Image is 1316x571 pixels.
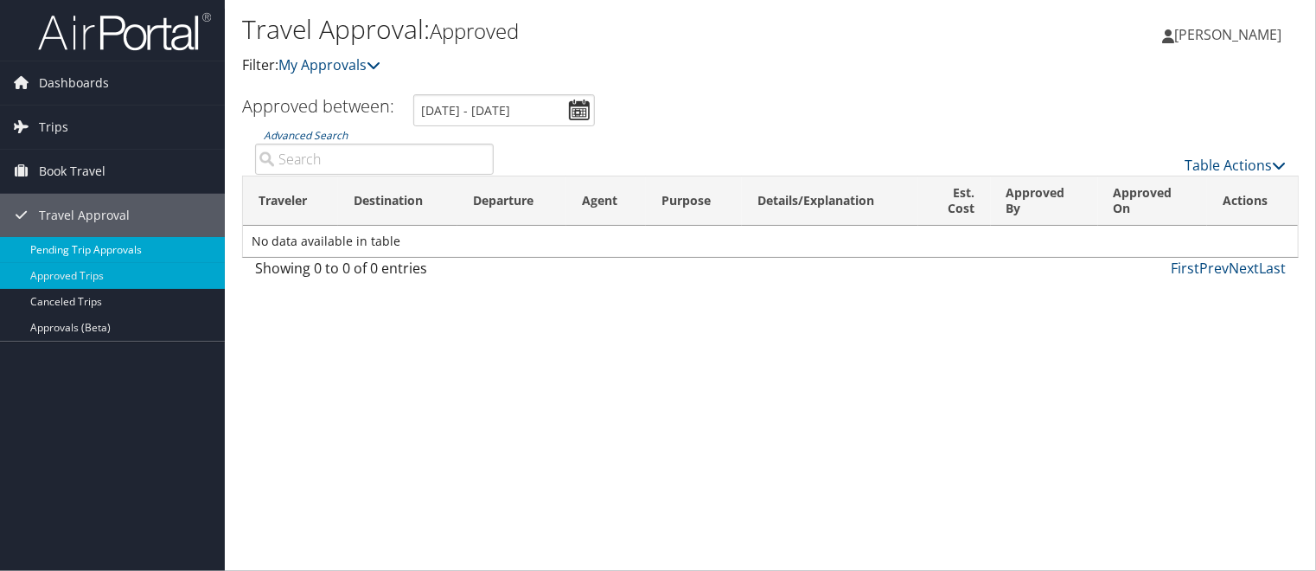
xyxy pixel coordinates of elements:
span: [PERSON_NAME] [1174,25,1281,44]
input: Advanced Search [255,144,494,175]
td: No data available in table [243,226,1298,257]
a: Last [1259,259,1286,278]
th: Est. Cost: activate to sort column ascending [918,176,990,226]
a: Next [1229,259,1259,278]
h1: Travel Approval: [242,11,947,48]
h3: Approved between: [242,94,394,118]
span: Trips [39,106,68,149]
a: Advanced Search [264,128,348,143]
span: Travel Approval [39,194,130,237]
a: Prev [1199,259,1229,278]
th: Departure: activate to sort column ascending [457,176,566,226]
small: Approved [430,16,519,45]
div: Showing 0 to 0 of 0 entries [255,258,494,287]
a: [PERSON_NAME] [1162,9,1299,61]
img: airportal-logo.png [38,11,211,52]
p: Filter: [242,55,947,77]
a: First [1171,259,1199,278]
th: Approved By: activate to sort column ascending [991,176,1098,226]
th: Agent [566,176,646,226]
a: Table Actions [1185,156,1286,175]
input: [DATE] - [DATE] [413,94,595,126]
th: Details/Explanation [742,176,918,226]
th: Actions [1207,176,1298,226]
th: Traveler: activate to sort column ascending [243,176,338,226]
a: My Approvals [278,55,380,74]
th: Approved On: activate to sort column ascending [1098,176,1207,226]
span: Book Travel [39,150,105,193]
th: Purpose [646,176,742,226]
th: Destination: activate to sort column ascending [338,176,457,226]
span: Dashboards [39,61,109,105]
